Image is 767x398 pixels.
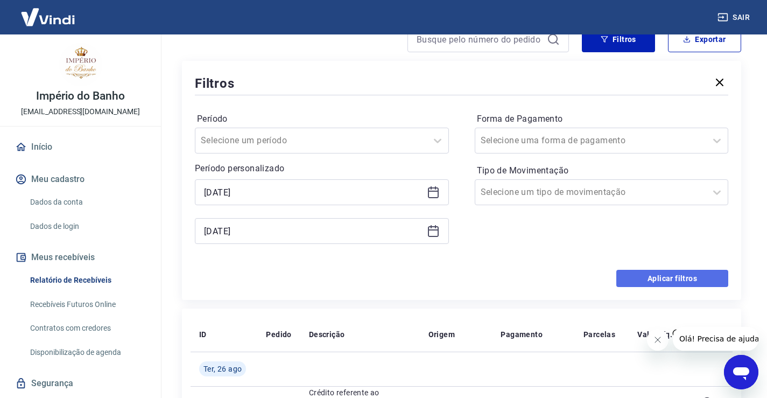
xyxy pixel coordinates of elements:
[13,372,148,395] a: Segurança
[204,184,423,200] input: Data inicial
[199,329,207,340] p: ID
[6,8,90,16] span: Olá! Precisa de ajuda?
[26,341,148,364] a: Disponibilização de agenda
[501,329,543,340] p: Pagamento
[197,113,447,125] label: Período
[583,329,615,340] p: Parcelas
[673,327,758,351] iframe: Mensagem da empresa
[203,364,242,374] span: Ter, 26 ago
[195,162,449,175] p: Período personalizado
[13,1,83,33] img: Vindi
[309,329,345,340] p: Descrição
[477,113,727,125] label: Forma de Pagamento
[668,26,741,52] button: Exportar
[724,355,758,389] iframe: Botão para abrir a janela de mensagens
[26,191,148,213] a: Dados da conta
[13,246,148,269] button: Meus recebíveis
[21,106,140,117] p: [EMAIL_ADDRESS][DOMAIN_NAME]
[13,167,148,191] button: Meu cadastro
[26,269,148,291] a: Relatório de Recebíveis
[428,329,455,340] p: Origem
[477,164,727,177] label: Tipo de Movimentação
[715,8,754,27] button: Sair
[204,223,423,239] input: Data final
[26,294,148,316] a: Recebíveis Futuros Online
[266,329,291,340] p: Pedido
[26,317,148,339] a: Contratos com credores
[26,215,148,238] a: Dados de login
[36,90,124,102] p: Império do Banho
[195,75,235,92] h5: Filtros
[59,43,102,86] img: 06921447-533c-4bb4-9480-80bd2551a141.jpeg
[582,26,655,52] button: Filtros
[647,329,669,351] iframe: Fechar mensagem
[637,329,672,340] p: Valor Líq.
[13,135,148,159] a: Início
[616,270,728,287] button: Aplicar filtros
[417,31,543,47] input: Busque pelo número do pedido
